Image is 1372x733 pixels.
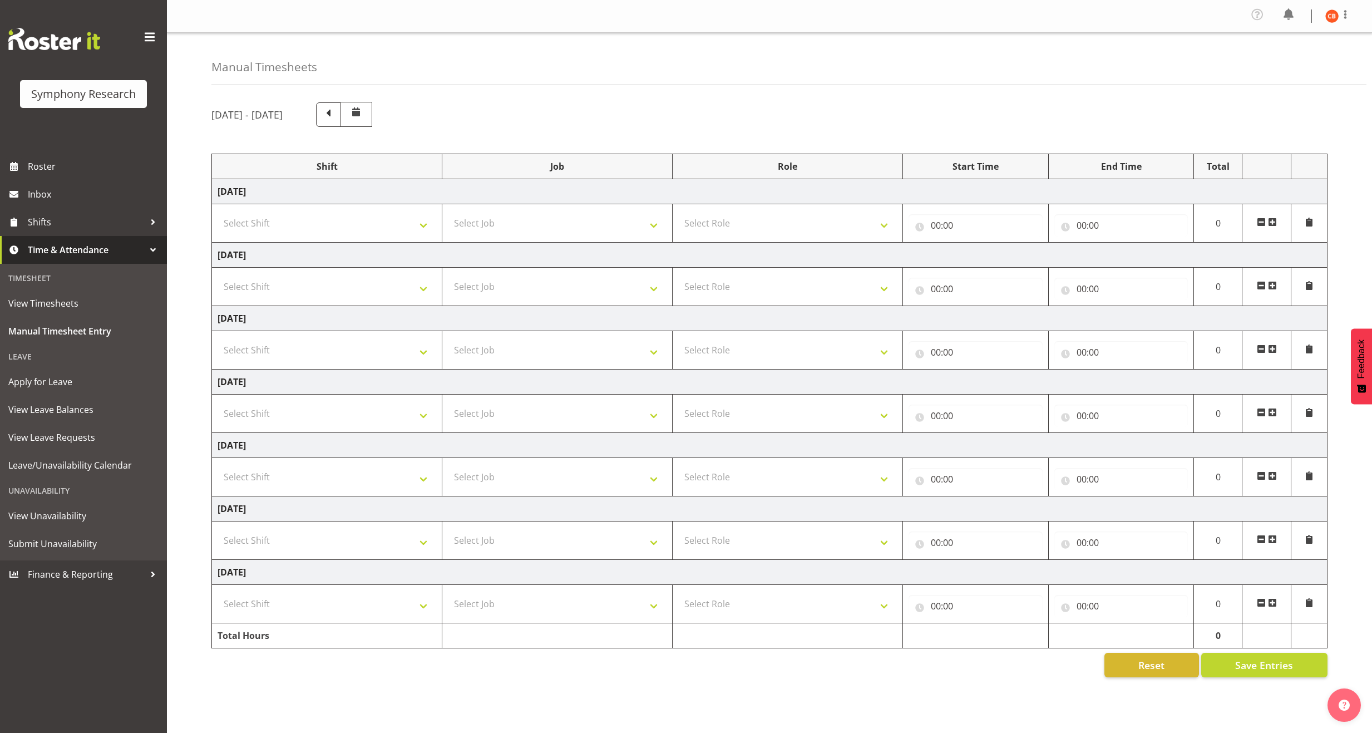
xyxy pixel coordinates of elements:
a: Submit Unavailability [3,530,164,558]
a: Manual Timesheet Entry [3,317,164,345]
td: 0 [1194,204,1242,243]
input: Click to select... [909,468,1043,490]
span: View Leave Balances [8,401,159,418]
span: Inbox [28,186,161,203]
td: Total Hours [212,623,442,648]
input: Click to select... [909,532,1043,554]
input: Click to select... [909,595,1043,617]
td: [DATE] [212,179,1327,204]
td: 0 [1194,623,1242,648]
div: Job [448,160,667,173]
input: Click to select... [1054,468,1188,490]
a: View Leave Balances [3,396,164,424]
input: Click to select... [1054,341,1188,363]
span: View Leave Requests [8,429,159,446]
td: [DATE] [212,243,1327,268]
input: Click to select... [909,405,1043,427]
img: chelsea-bartlett11426.jpg [1325,9,1339,23]
span: View Timesheets [8,295,159,312]
td: [DATE] [212,433,1327,458]
input: Click to select... [909,341,1043,363]
div: Leave [3,345,164,368]
td: 0 [1194,458,1242,496]
div: Shift [218,160,436,173]
a: Apply for Leave [3,368,164,396]
input: Click to select... [1054,278,1188,300]
td: 0 [1194,395,1242,433]
span: View Unavailability [8,508,159,524]
input: Click to select... [909,278,1043,300]
button: Reset [1104,653,1199,677]
td: [DATE] [212,370,1327,395]
span: Roster [28,158,161,175]
td: 0 [1194,585,1242,623]
td: 0 [1194,522,1242,560]
span: Shifts [28,214,145,230]
h4: Manual Timesheets [211,61,317,73]
td: [DATE] [212,560,1327,585]
span: Reset [1138,658,1164,672]
div: Symphony Research [31,86,136,102]
a: View Timesheets [3,289,164,317]
span: Apply for Leave [8,373,159,390]
div: Timesheet [3,267,164,289]
div: Total [1200,160,1236,173]
td: 0 [1194,331,1242,370]
input: Click to select... [909,214,1043,237]
td: [DATE] [212,306,1327,331]
span: Finance & Reporting [28,566,145,583]
div: Role [678,160,897,173]
img: help-xxl-2.png [1339,700,1350,711]
span: Feedback [1356,340,1366,378]
h5: [DATE] - [DATE] [211,109,283,121]
input: Click to select... [1054,595,1188,617]
div: Start Time [909,160,1043,173]
td: [DATE] [212,496,1327,522]
img: Rosterit website logo [8,28,100,50]
td: 0 [1194,268,1242,306]
div: End Time [1054,160,1188,173]
a: View Leave Requests [3,424,164,451]
span: Submit Unavailability [8,535,159,552]
input: Click to select... [1054,214,1188,237]
button: Save Entries [1201,653,1327,677]
a: Leave/Unavailability Calendar [3,451,164,479]
a: View Unavailability [3,502,164,530]
span: Time & Attendance [28,242,145,258]
input: Click to select... [1054,532,1188,554]
span: Leave/Unavailability Calendar [8,457,159,474]
input: Click to select... [1054,405,1188,427]
span: Save Entries [1235,658,1293,672]
span: Manual Timesheet Entry [8,323,159,340]
button: Feedback - Show survey [1351,328,1372,404]
div: Unavailability [3,479,164,502]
